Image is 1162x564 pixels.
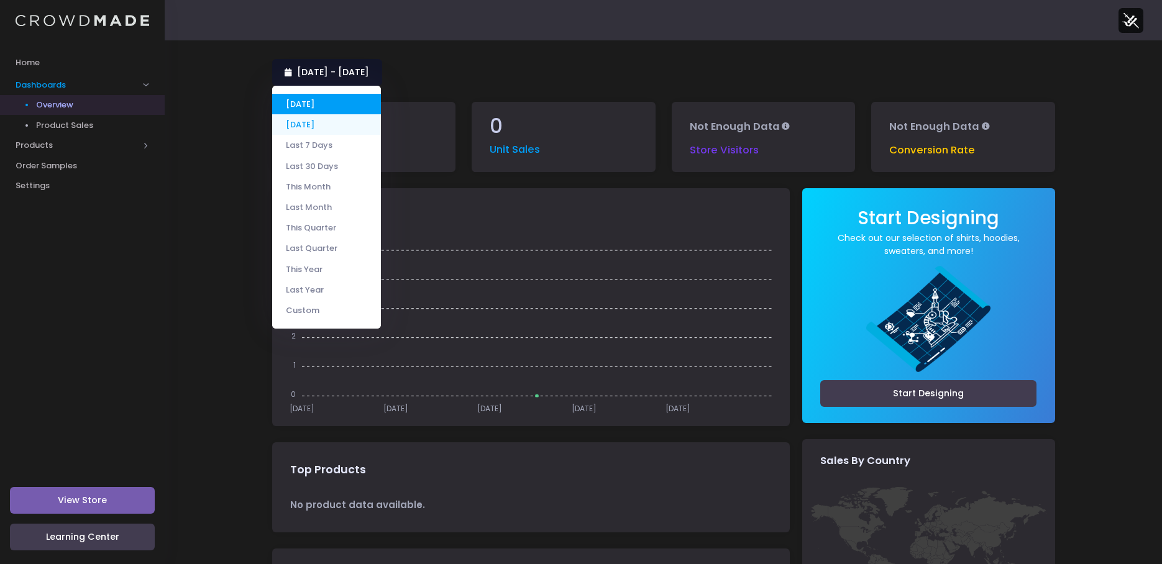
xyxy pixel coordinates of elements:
a: Learning Center [10,524,155,550]
span: Order Samples [16,160,149,172]
span: Settings [16,180,149,192]
span: View Store [58,494,107,506]
li: This Year [272,258,381,279]
tspan: 0 [291,389,296,399]
span: Store Visitors [690,137,759,158]
span: Start Designing [858,205,999,230]
li: Last Quarter [272,238,381,258]
span: Products [16,139,139,152]
li: Last 30 Days [272,156,381,176]
tspan: [DATE] [383,404,408,414]
tspan: 2 [291,330,296,341]
span: Not Enough Data [690,116,780,137]
tspan: [DATE] [477,404,502,414]
li: [DATE] [272,114,381,135]
li: Last Month [272,197,381,217]
li: Last Year [272,280,381,300]
tspan: [DATE] [571,404,596,414]
span: Unit Sales [490,136,540,158]
li: This Month [272,176,381,197]
li: [DATE] [272,94,381,114]
a: View Store [10,487,155,514]
tspan: [DATE] [666,404,690,414]
a: Check out our selection of shirts, hoodies, sweaters, and more! [820,232,1037,258]
tspan: [DATE] [290,404,314,414]
span: Sales By Country [820,455,910,467]
span: Top Products [290,463,366,476]
img: User [1119,8,1143,33]
li: Last 7 Days [272,135,381,155]
span: Not Enough Data [889,116,979,137]
span: Overview [36,99,150,111]
span: Home [16,57,149,69]
a: Start Designing [858,216,999,227]
span: [DATE] - [DATE] [297,66,369,78]
li: This Quarter [272,217,381,238]
tspan: 1 [293,360,296,370]
img: Logo [16,15,149,27]
span: Conversion Rate [889,137,975,158]
span: 0 [490,116,503,137]
a: [DATE] - [DATE] [272,59,382,86]
span: Dashboards [16,79,139,91]
span: No product data available. [290,498,425,512]
span: Product Sales [36,119,150,132]
span: Learning Center [46,530,119,543]
li: Custom [272,300,381,321]
a: Start Designing [820,380,1037,407]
